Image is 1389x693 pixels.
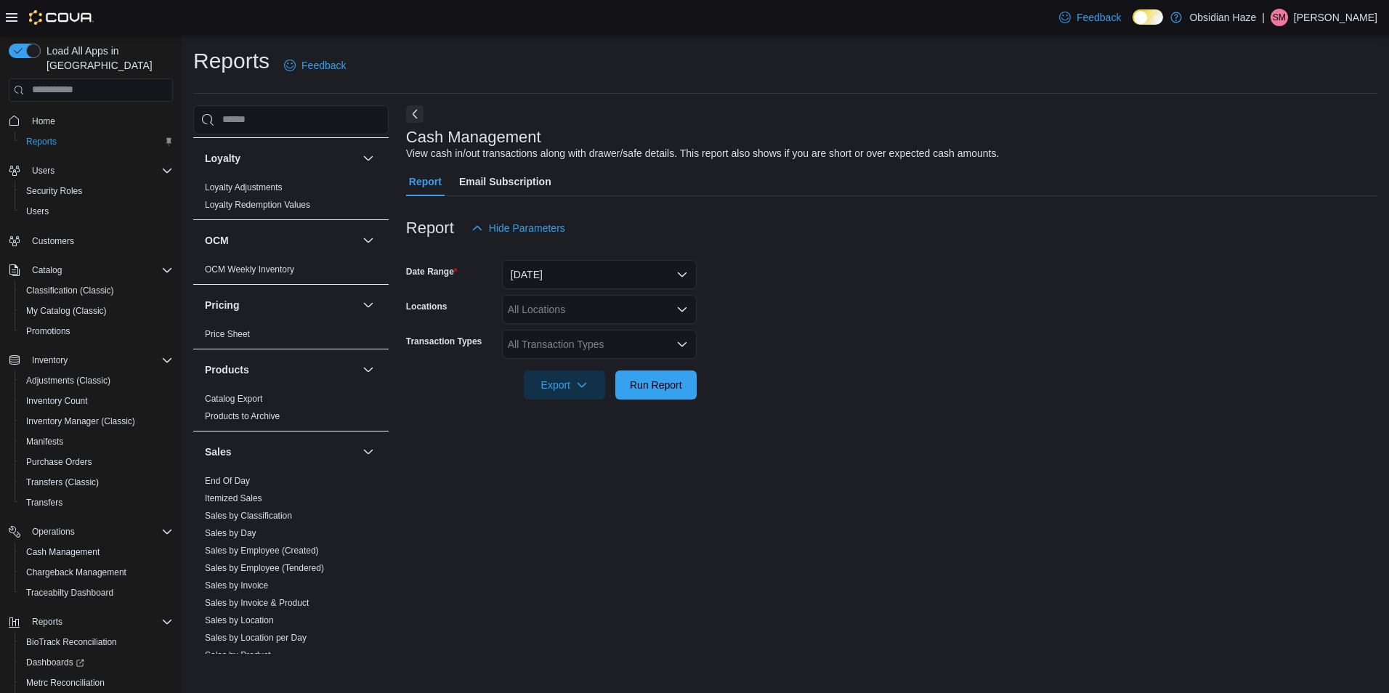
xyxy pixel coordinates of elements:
[26,613,173,631] span: Reports
[406,219,454,237] h3: Report
[15,201,179,222] button: Users
[20,323,76,340] a: Promotions
[205,298,239,312] h3: Pricing
[20,413,173,430] span: Inventory Manager (Classic)
[26,162,60,179] button: Users
[32,165,54,177] span: Users
[406,105,424,123] button: Next
[20,372,116,389] a: Adjustments (Classic)
[15,542,179,562] button: Cash Management
[205,580,268,591] span: Sales by Invoice
[20,433,173,450] span: Manifests
[193,261,389,284] div: OCM
[676,304,688,315] button: Open list of options
[205,233,229,248] h3: OCM
[32,526,75,538] span: Operations
[205,528,256,538] a: Sales by Day
[1189,9,1256,26] p: Obsidian Haze
[524,370,605,400] button: Export
[32,354,68,366] span: Inventory
[360,296,377,314] button: Pricing
[26,436,63,447] span: Manifests
[15,562,179,583] button: Chargeback Management
[26,262,173,279] span: Catalog
[20,474,105,491] a: Transfers (Classic)
[630,378,682,392] span: Run Report
[20,302,173,320] span: My Catalog (Classic)
[15,452,179,472] button: Purchase Orders
[20,302,113,320] a: My Catalog (Classic)
[26,325,70,337] span: Promotions
[205,410,280,422] span: Products to Archive
[20,654,90,671] a: Dashboards
[20,494,68,511] a: Transfers
[26,206,49,217] span: Users
[193,390,389,431] div: Products
[26,305,107,317] span: My Catalog (Classic)
[26,567,126,578] span: Chargeback Management
[205,264,294,275] a: OCM Weekly Inventory
[3,350,179,370] button: Inventory
[205,362,249,377] h3: Products
[26,546,100,558] span: Cash Management
[20,282,120,299] a: Classification (Classic)
[20,203,54,220] a: Users
[406,129,541,146] h3: Cash Management
[20,182,88,200] a: Security Roles
[406,266,458,277] label: Date Range
[26,456,92,468] span: Purchase Orders
[20,564,173,581] span: Chargeback Management
[1053,3,1127,32] a: Feedback
[20,133,173,150] span: Reports
[205,562,324,574] span: Sales by Employee (Tendered)
[205,328,250,340] span: Price Sheet
[205,527,256,539] span: Sales by Day
[615,370,697,400] button: Run Report
[205,615,274,625] a: Sales by Location
[1262,9,1265,26] p: |
[205,151,240,166] h3: Loyalty
[20,433,69,450] a: Manifests
[20,564,132,581] a: Chargeback Management
[32,616,62,628] span: Reports
[502,260,697,289] button: [DATE]
[205,394,262,404] a: Catalog Export
[29,10,94,25] img: Cova
[205,445,232,459] h3: Sales
[15,181,179,201] button: Security Roles
[26,232,173,250] span: Customers
[15,321,179,341] button: Promotions
[15,301,179,321] button: My Catalog (Classic)
[15,472,179,493] button: Transfers (Classic)
[26,677,105,689] span: Metrc Reconciliation
[26,136,57,147] span: Reports
[205,151,357,166] button: Loyalty
[15,652,179,673] a: Dashboards
[26,477,99,488] span: Transfers (Classic)
[20,453,173,471] span: Purchase Orders
[26,657,84,668] span: Dashboards
[26,285,114,296] span: Classification (Classic)
[20,372,173,389] span: Adjustments (Classic)
[360,361,377,378] button: Products
[26,162,173,179] span: Users
[406,301,448,312] label: Locations
[20,282,173,299] span: Classification (Classic)
[409,167,442,196] span: Report
[205,298,357,312] button: Pricing
[3,612,179,632] button: Reports
[20,133,62,150] a: Reports
[489,221,565,235] span: Hide Parameters
[205,563,324,573] a: Sales by Employee (Tendered)
[26,587,113,599] span: Traceabilty Dashboard
[26,112,173,130] span: Home
[20,323,173,340] span: Promotions
[20,674,173,692] span: Metrc Reconciliation
[205,511,292,521] a: Sales by Classification
[32,115,55,127] span: Home
[193,325,389,349] div: Pricing
[205,597,309,609] span: Sales by Invoice & Product
[205,493,262,503] a: Itemized Sales
[15,632,179,652] button: BioTrack Reconciliation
